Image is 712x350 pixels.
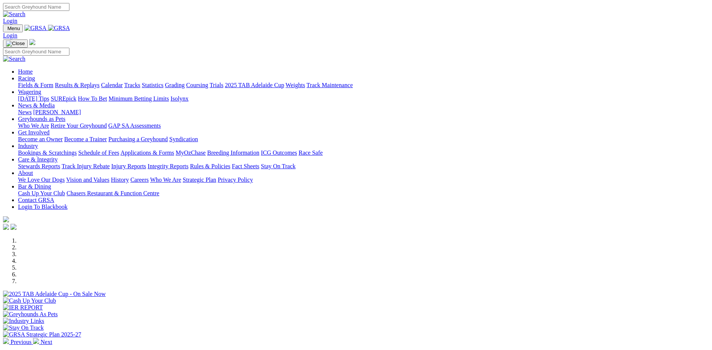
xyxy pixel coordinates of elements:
[298,149,322,156] a: Race Safe
[18,68,33,75] a: Home
[225,82,284,88] a: 2025 TAB Adelaide Cup
[18,177,65,183] a: We Love Our Dogs
[41,339,52,345] span: Next
[190,163,230,169] a: Rules & Policies
[18,122,49,129] a: Who We Are
[3,32,17,39] a: Login
[18,183,51,190] a: Bar & Dining
[51,122,107,129] a: Retire Your Greyhound
[24,25,47,32] img: GRSA
[29,39,35,45] img: logo-grsa-white.png
[33,339,52,345] a: Next
[286,82,305,88] a: Weights
[142,82,164,88] a: Statistics
[3,24,23,32] button: Toggle navigation
[18,204,68,210] a: Login To Blackbook
[66,177,109,183] a: Vision and Values
[111,163,146,169] a: Injury Reports
[170,95,188,102] a: Isolynx
[307,82,353,88] a: Track Maintenance
[3,297,56,304] img: Cash Up Your Club
[3,11,26,18] img: Search
[55,82,99,88] a: Results & Replays
[3,48,69,56] input: Search
[3,56,26,62] img: Search
[64,136,107,142] a: Become a Trainer
[3,318,44,324] img: Industry Links
[18,95,709,102] div: Wagering
[3,216,9,222] img: logo-grsa-white.png
[18,82,53,88] a: Fields & Form
[108,95,169,102] a: Minimum Betting Limits
[3,331,81,338] img: GRSA Strategic Plan 2025-27
[18,170,33,176] a: About
[18,149,77,156] a: Bookings & Scratchings
[18,190,709,197] div: Bar & Dining
[18,95,49,102] a: [DATE] Tips
[8,26,20,31] span: Menu
[6,41,25,47] img: Close
[18,109,709,116] div: News & Media
[111,177,129,183] a: History
[165,82,185,88] a: Grading
[78,149,119,156] a: Schedule of Fees
[101,82,123,88] a: Calendar
[3,338,9,344] img: chevron-left-pager-white.svg
[18,149,709,156] div: Industry
[130,177,149,183] a: Careers
[176,149,206,156] a: MyOzChase
[18,75,35,81] a: Racing
[3,324,44,331] img: Stay On Track
[18,136,709,143] div: Get Involved
[48,25,70,32] img: GRSA
[62,163,110,169] a: Track Injury Rebate
[108,136,168,142] a: Purchasing a Greyhound
[186,82,208,88] a: Coursing
[232,163,259,169] a: Fact Sheets
[18,136,63,142] a: Become an Owner
[18,109,32,115] a: News
[18,102,55,109] a: News & Media
[207,149,259,156] a: Breeding Information
[33,109,81,115] a: [PERSON_NAME]
[18,82,709,89] div: Racing
[18,122,709,129] div: Greyhounds as Pets
[3,3,69,11] input: Search
[108,122,161,129] a: GAP SA Assessments
[148,163,188,169] a: Integrity Reports
[150,177,181,183] a: Who We Are
[261,163,295,169] a: Stay On Track
[18,197,54,203] a: Contact GRSA
[3,39,28,48] button: Toggle navigation
[18,143,38,149] a: Industry
[3,304,43,311] img: IER REPORT
[78,95,107,102] a: How To Bet
[18,116,65,122] a: Greyhounds as Pets
[33,338,39,344] img: chevron-right-pager-white.svg
[183,177,216,183] a: Strategic Plan
[51,95,76,102] a: SUREpick
[3,311,58,318] img: Greyhounds As Pets
[18,190,65,196] a: Cash Up Your Club
[66,190,159,196] a: Chasers Restaurant & Function Centre
[209,82,223,88] a: Trials
[261,149,297,156] a: ICG Outcomes
[218,177,253,183] a: Privacy Policy
[3,291,106,297] img: 2025 TAB Adelaide Cup - On Sale Now
[11,339,32,345] span: Previous
[18,129,50,136] a: Get Involved
[11,224,17,230] img: twitter.svg
[3,339,33,345] a: Previous
[18,163,709,170] div: Care & Integrity
[18,89,41,95] a: Wagering
[124,82,140,88] a: Tracks
[3,18,17,24] a: Login
[120,149,174,156] a: Applications & Forms
[3,224,9,230] img: facebook.svg
[18,163,60,169] a: Stewards Reports
[169,136,198,142] a: Syndication
[18,156,58,163] a: Care & Integrity
[18,177,709,183] div: About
